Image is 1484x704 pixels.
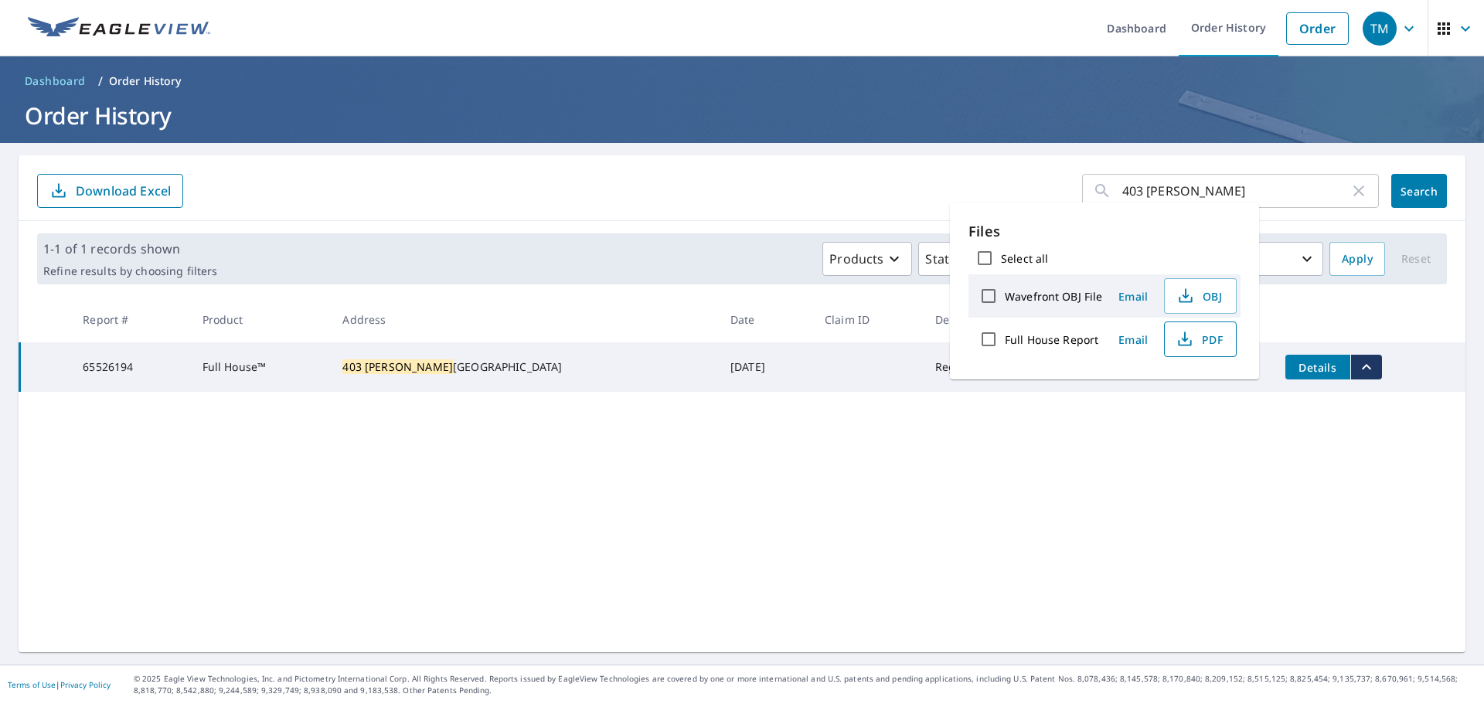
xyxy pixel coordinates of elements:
[190,342,331,392] td: Full House™
[718,342,812,392] td: [DATE]
[1005,289,1102,304] label: Wavefront OBJ File
[1342,250,1373,269] span: Apply
[134,673,1476,696] p: © 2025 Eagle View Technologies, Inc. and Pictometry International Corp. All Rights Reserved. Repo...
[1164,278,1237,314] button: OBJ
[1404,184,1435,199] span: Search
[923,342,1030,392] td: Regular
[829,250,883,268] p: Products
[8,680,111,689] p: |
[1174,330,1224,349] span: PDF
[1164,321,1237,357] button: PDF
[43,240,217,258] p: 1-1 of 1 records shown
[109,73,182,89] p: Order History
[19,100,1465,131] h1: Order History
[76,182,171,199] p: Download Excel
[342,359,453,374] mark: 403 [PERSON_NAME]
[1286,12,1349,45] a: Order
[330,297,718,342] th: Address
[1122,169,1350,213] input: Address, Report #, Claim ID, etc.
[1391,174,1447,208] button: Search
[43,264,217,278] p: Refine results by choosing filters
[28,17,210,40] img: EV Logo
[1108,328,1158,352] button: Email
[37,174,183,208] button: Download Excel
[812,297,923,342] th: Claim ID
[70,297,189,342] th: Report #
[19,69,1465,94] nav: breadcrumb
[1295,360,1341,375] span: Details
[60,679,111,690] a: Privacy Policy
[718,297,812,342] th: Date
[925,250,963,268] p: Status
[19,69,92,94] a: Dashboard
[1285,355,1350,379] button: detailsBtn-65526194
[1329,242,1385,276] button: Apply
[1001,251,1048,266] label: Select all
[25,73,86,89] span: Dashboard
[1174,287,1224,305] span: OBJ
[968,221,1241,242] p: Files
[1350,355,1382,379] button: filesDropdownBtn-65526194
[1115,289,1152,304] span: Email
[98,72,103,90] li: /
[1108,284,1158,308] button: Email
[1005,332,1098,347] label: Full House Report
[8,679,56,690] a: Terms of Use
[918,242,992,276] button: Status
[70,342,189,392] td: 65526194
[1363,12,1397,46] div: TM
[923,297,1030,342] th: Delivery
[822,242,912,276] button: Products
[1115,332,1152,347] span: Email
[190,297,331,342] th: Product
[342,359,706,375] div: [GEOGRAPHIC_DATA]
